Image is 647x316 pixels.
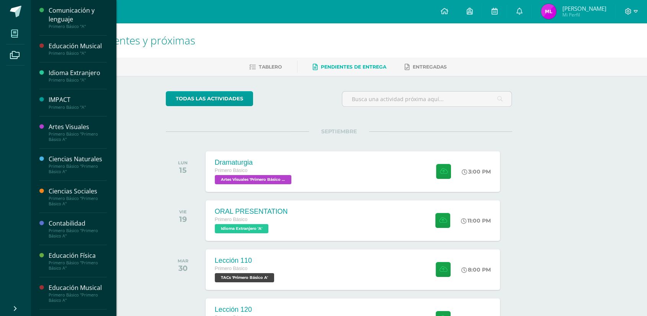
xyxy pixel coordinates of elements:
a: Pendientes de entrega [313,61,386,73]
span: Primero Básico [215,168,247,173]
a: Educación FísicaPrimero Básico "Primero Básico A" [49,251,107,271]
div: Primero Básico "Primero Básico A" [49,164,107,174]
span: Entregadas [413,64,447,70]
div: Primero Básico "Primero Básico A" [49,196,107,206]
a: Entregadas [405,61,447,73]
div: Educación Musical [49,42,107,51]
a: Educación MusicalPrimero Básico "A" [49,42,107,56]
div: Educación Física [49,251,107,260]
div: 8:00 PM [461,266,491,273]
span: Artes Visuales 'Primero Básico A' [215,175,291,184]
span: [PERSON_NAME] [562,5,606,12]
div: Primero Básico "Primero Básico A" [49,228,107,239]
span: Pendientes de entrega [321,64,386,70]
span: Primero Básico [215,217,247,222]
div: Primero Básico "A" [49,77,107,83]
span: SEPTIEMBRE [309,128,369,135]
a: todas las Actividades [166,91,253,106]
img: 592dee0693bd753a85c15accea0873b1.png [541,4,556,19]
div: Primero Básico "Primero Básico A" [49,292,107,303]
div: Ciencias Naturales [49,155,107,164]
div: MAR [178,258,188,264]
div: Educación Musical [49,283,107,292]
a: Tablero [249,61,282,73]
div: LUN [178,160,188,165]
div: IMPACT [49,95,107,104]
div: Primero Básico "A" [49,24,107,29]
div: Primero Básico "A" [49,51,107,56]
div: Primero Básico "A" [49,105,107,110]
input: Busca una actividad próxima aquí... [342,92,512,106]
div: 11:00 PM [461,217,491,224]
div: 15 [178,165,188,175]
a: Idioma ExtranjeroPrimero Básico "A" [49,69,107,83]
a: Artes VisualesPrimero Básico "Primero Básico A" [49,123,107,142]
div: Primero Básico "Primero Básico A" [49,131,107,142]
div: Artes Visuales [49,123,107,131]
div: VIE [179,209,187,214]
span: Actividades recientes y próximas [40,33,195,47]
div: Ciencias Sociales [49,187,107,196]
a: IMPACTPrimero Básico "A" [49,95,107,110]
div: 19 [179,214,187,224]
span: TACs 'Primero Básico A' [215,273,274,282]
div: Comunicación y lenguaje [49,6,107,24]
a: Comunicación y lenguajePrimero Básico "A" [49,6,107,29]
a: Ciencias NaturalesPrimero Básico "Primero Básico A" [49,155,107,174]
span: Tablero [259,64,282,70]
span: Primero Básico [215,266,247,271]
a: Ciencias SocialesPrimero Básico "Primero Básico A" [49,187,107,206]
div: Idioma Extranjero [49,69,107,77]
div: Dramaturgia [215,159,293,167]
span: Idioma Extranjero 'A' [215,224,268,233]
div: 30 [178,264,188,273]
div: 3:00 PM [462,168,491,175]
a: ContabilidadPrimero Básico "Primero Básico A" [49,219,107,239]
div: Primero Básico "Primero Básico A" [49,260,107,271]
div: Lección 110 [215,257,276,265]
div: ORAL PRESENTATION [215,208,288,216]
span: Mi Perfil [562,11,606,18]
div: Contabilidad [49,219,107,228]
div: Lección 120 [215,306,276,314]
a: Educación MusicalPrimero Básico "Primero Básico A" [49,283,107,303]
